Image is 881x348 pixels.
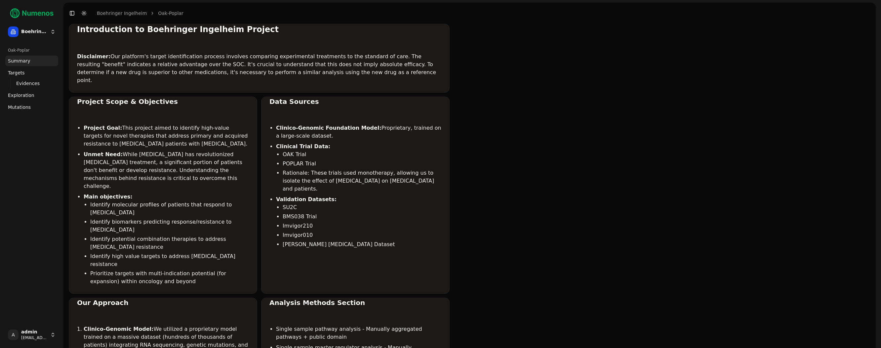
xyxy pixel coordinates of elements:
li: BMS038 Trial [283,213,441,221]
a: Evidences [14,79,50,88]
button: Toggle Dark Mode [79,9,89,18]
li: Prioritize targets with multi-indication potential (for expansion) within oncology and beyond [90,270,249,285]
li: Single sample pathway analysis - Manually aggregated pathways + public domain [276,325,441,341]
li: Rationale: These trials used monotherapy, allowing us to isolate the effect of [MEDICAL_DATA] on ... [283,169,441,193]
li: [PERSON_NAME] [MEDICAL_DATA] Dataset [283,240,441,248]
strong: Project Goal: [84,125,122,131]
span: Boehringer Ingelheim [21,29,48,35]
li: Identify potential combination therapies to address [MEDICAL_DATA] resistance [90,235,249,251]
span: A [8,329,19,340]
strong: Disclaimer: [77,53,110,60]
div: Introduction to Boehringer Ingelheim Project [77,24,441,35]
strong: Main objectives: [84,194,133,200]
li: Imvigor210 [283,222,441,230]
button: Toggle Sidebar [67,9,77,18]
button: Aadmin[EMAIL_ADDRESS] [5,327,58,343]
a: Summary [5,56,58,66]
span: Targets [8,69,25,76]
span: admin [21,329,48,335]
li: SU2C [283,203,441,211]
a: Exploration [5,90,58,101]
span: Evidences [16,80,40,87]
span: Mutations [8,104,31,110]
div: Analysis Methods Section [269,298,441,307]
strong: Clinico-Genomic Model: [84,326,153,332]
li: Identify biomarkers predicting response/resistance to [MEDICAL_DATA] [90,218,249,234]
div: Project Scope & Objectives [77,97,249,106]
nav: breadcrumb [97,10,183,17]
li: Proprietary, trained on a large-scale dataset. [276,124,441,140]
li: While [MEDICAL_DATA] has revolutionized [MEDICAL_DATA] treatment, a significant portion of patien... [84,151,249,190]
a: Boehringer Ingelheim [97,10,147,17]
div: Oak-Poplar [5,45,58,56]
span: Summary [8,58,30,64]
img: Numenos [5,5,58,21]
a: Oak-Poplar [158,10,183,17]
strong: Clinico-Genomic Foundation Model: [276,125,381,131]
li: OAK Trial [283,151,441,158]
strong: Validation Datasets: [276,196,337,202]
strong: Unmet Need: [84,151,123,157]
li: Imvigor010 [283,231,441,239]
div: Data Sources [269,97,441,106]
li: This project aimed to identify high-value targets for novel therapies that address primary and ac... [84,124,249,148]
span: Exploration [8,92,34,99]
li: Identify molecular profiles of patients that respond to [MEDICAL_DATA] [90,201,249,217]
a: Targets [5,67,58,78]
button: Boehringer Ingelheim [5,24,58,40]
strong: Clinical Trial Data: [276,143,330,150]
a: Mutations [5,102,58,112]
li: POPLAR Trial [283,160,441,168]
p: Our platform's target identification process involves comparing experimental treatments to the st... [77,53,441,84]
span: [EMAIL_ADDRESS] [21,335,48,340]
li: Identify high value targets to address [MEDICAL_DATA] resistance [90,252,249,268]
div: Our Approach [77,298,249,307]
